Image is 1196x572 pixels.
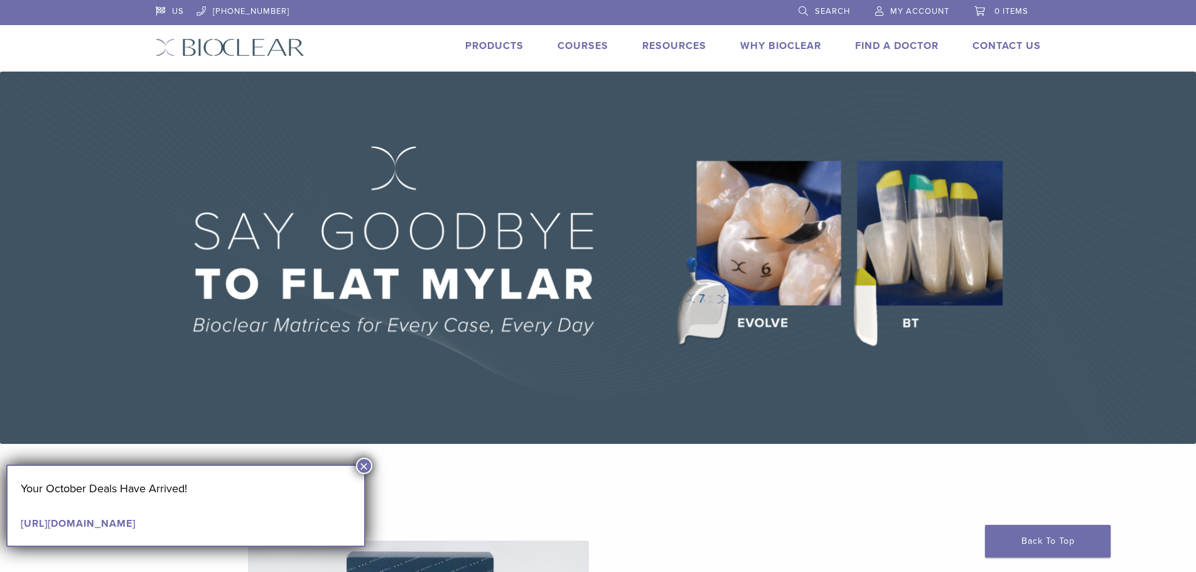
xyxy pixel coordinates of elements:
a: Contact Us [972,40,1041,52]
a: Why Bioclear [740,40,821,52]
a: Back To Top [985,525,1111,558]
a: Resources [642,40,706,52]
span: My Account [890,6,949,16]
span: Search [815,6,850,16]
img: Bioclear [156,38,304,57]
button: Close [356,458,372,474]
span: 0 items [994,6,1028,16]
a: [URL][DOMAIN_NAME] [21,517,136,530]
a: Products [465,40,524,52]
a: Courses [558,40,608,52]
a: Find A Doctor [855,40,939,52]
p: Your October Deals Have Arrived! [21,479,351,498]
